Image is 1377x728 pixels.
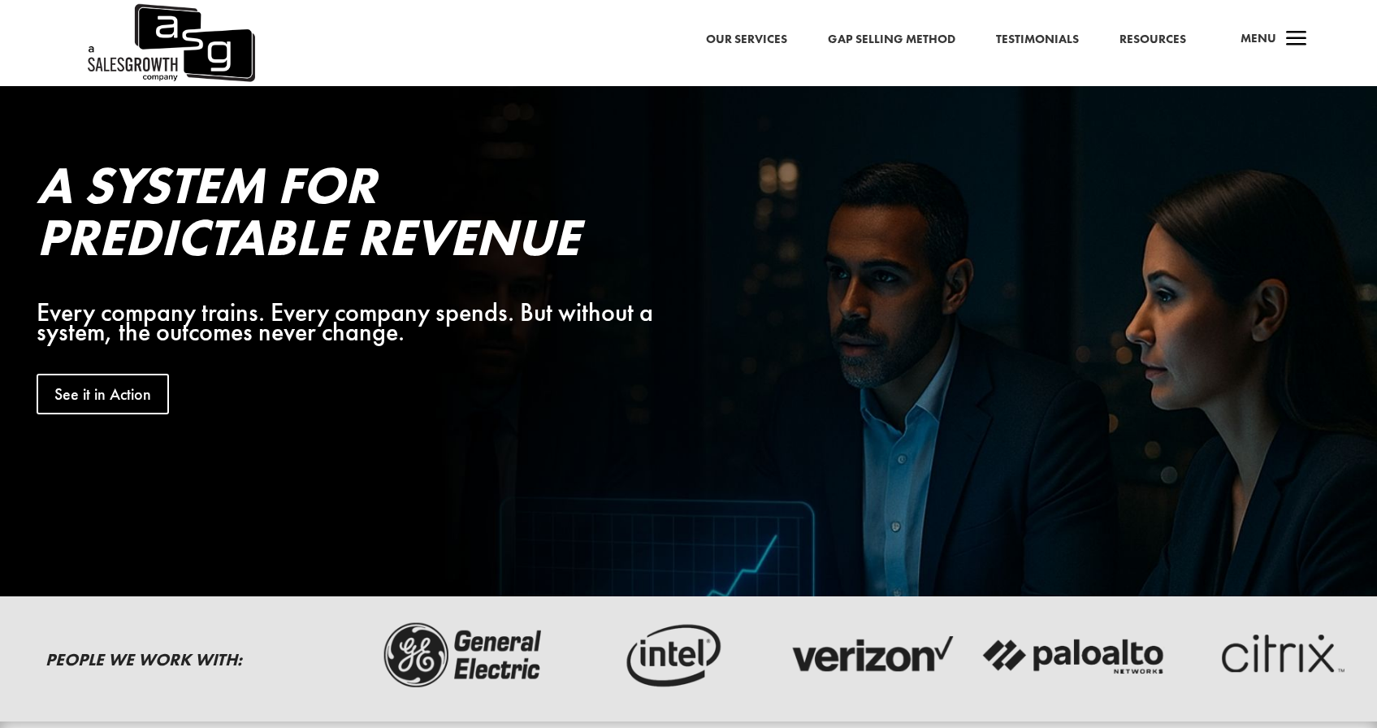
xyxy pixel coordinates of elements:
h2: A System for Predictable Revenue [37,159,711,271]
span: Menu [1241,30,1276,46]
img: intel-logo-dark [574,618,761,693]
div: Every company trains. Every company spends. But without a system, the outcomes never change. [37,303,711,342]
a: Testimonials [996,29,1079,50]
a: See it in Action [37,374,169,414]
a: Gap Selling Method [828,29,955,50]
img: palato-networks-logo-dark [981,618,1167,693]
a: Resources [1119,29,1186,50]
a: Our Services [706,29,787,50]
img: critix-logo-dark [1184,618,1371,693]
img: ge-logo-dark [371,618,558,693]
span: a [1280,24,1313,56]
img: verizon-logo-dark [777,618,964,693]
